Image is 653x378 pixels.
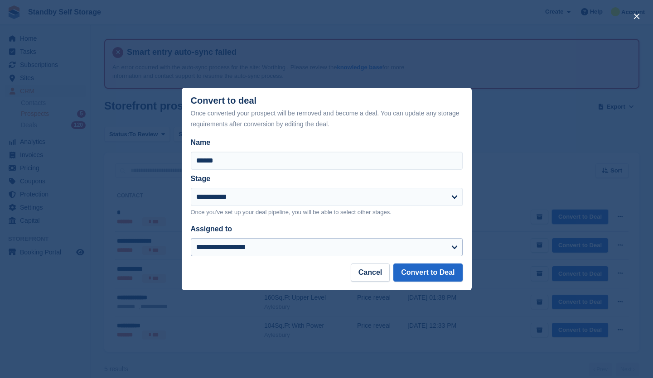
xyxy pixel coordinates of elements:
[393,263,462,282] button: Convert to Deal
[191,96,463,129] div: Convert to deal
[629,9,644,24] button: close
[191,225,232,233] label: Assigned to
[191,208,463,217] p: Once you've set up your deal pipeline, you will be able to select other stages.
[191,137,463,148] label: Name
[191,175,211,182] label: Stage
[191,108,463,129] div: Once converted your prospect will be removed and become a deal. You can update any storage requir...
[351,263,390,282] button: Cancel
